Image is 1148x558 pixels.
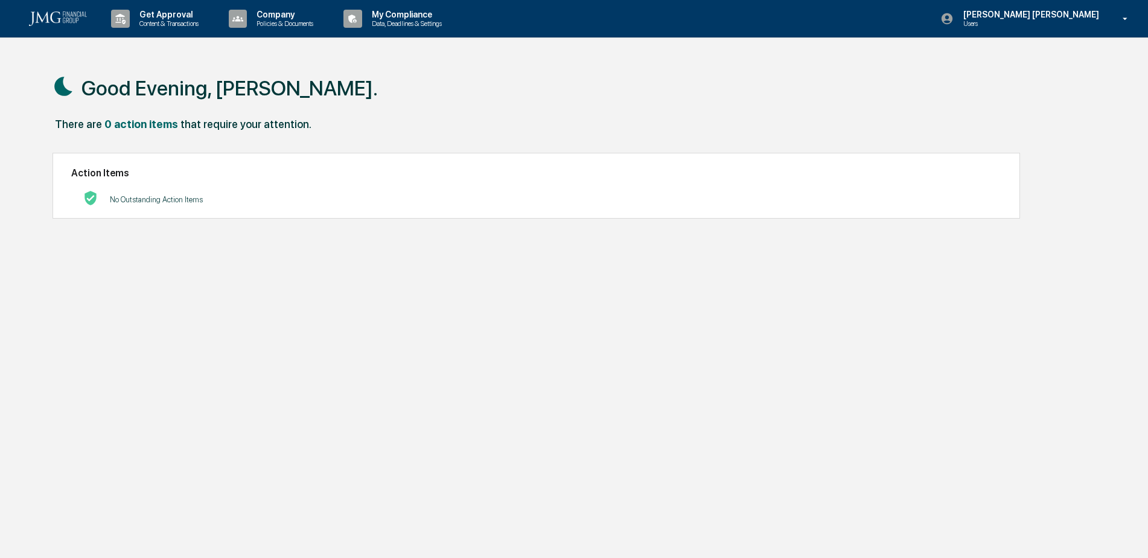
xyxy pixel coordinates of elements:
[29,11,87,26] img: logo
[104,118,178,130] div: 0 action items
[110,195,203,204] p: No Outstanding Action Items
[81,76,378,100] h1: Good Evening, [PERSON_NAME].
[954,10,1105,19] p: [PERSON_NAME] [PERSON_NAME]
[362,10,448,19] p: My Compliance
[247,10,319,19] p: Company
[130,10,205,19] p: Get Approval
[247,19,319,28] p: Policies & Documents
[130,19,205,28] p: Content & Transactions
[71,167,1001,179] h2: Action Items
[954,19,1072,28] p: Users
[83,191,98,205] img: No Actions logo
[55,118,102,130] div: There are
[180,118,311,130] div: that require your attention.
[362,19,448,28] p: Data, Deadlines & Settings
